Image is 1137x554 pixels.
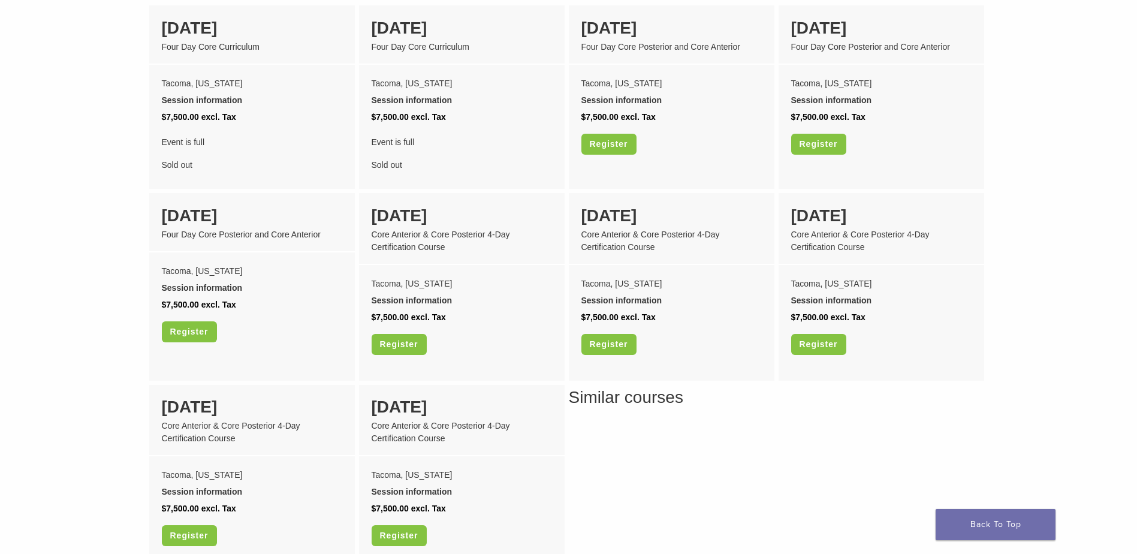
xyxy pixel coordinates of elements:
div: Tacoma, [US_STATE] [162,75,342,92]
div: Four Day Core Posterior and Core Anterior [791,41,972,53]
div: Session information [791,292,972,309]
span: excl. Tax [621,312,656,322]
a: Register [791,334,846,355]
span: $7,500.00 [162,504,199,513]
div: Tacoma, [US_STATE] [791,75,972,92]
span: Event is full [162,134,342,150]
div: Four Day Core Posterior and Core Anterior [162,228,342,241]
a: Register [162,321,217,342]
a: Back To Top [936,509,1055,540]
span: $7,500.00 [581,112,619,122]
div: Session information [581,92,762,109]
div: [DATE] [581,203,762,228]
div: Core Anterior & Core Posterior 4-Day Certification Course [372,228,552,254]
div: [DATE] [791,16,972,41]
div: Tacoma, [US_STATE] [581,75,762,92]
div: Core Anterior & Core Posterior 4-Day Certification Course [162,420,342,445]
div: [DATE] [372,16,552,41]
span: $7,500.00 [372,504,409,513]
a: Register [162,525,217,546]
span: excl. Tax [201,504,236,513]
div: Sold out [162,134,342,173]
span: $7,500.00 [162,112,199,122]
span: $7,500.00 [372,312,409,322]
span: excl. Tax [411,112,446,122]
div: Four Day Core Curriculum [372,41,552,53]
div: Session information [791,92,972,109]
span: $7,500.00 [791,112,828,122]
div: Tacoma, [US_STATE] [372,466,552,483]
div: Tacoma, [US_STATE] [581,275,762,292]
span: $7,500.00 [581,312,619,322]
div: [DATE] [372,395,552,420]
div: Tacoma, [US_STATE] [791,275,972,292]
span: excl. Tax [831,312,865,322]
span: $7,500.00 [372,112,409,122]
div: Session information [162,279,342,296]
span: excl. Tax [831,112,865,122]
div: Core Anterior & Core Posterior 4-Day Certification Course [791,228,972,254]
div: Tacoma, [US_STATE] [372,275,552,292]
a: Register [372,334,427,355]
div: Tacoma, [US_STATE] [162,263,342,279]
a: Register [581,134,637,155]
div: Sold out [372,134,552,173]
span: excl. Tax [621,112,656,122]
div: Four Day Core Posterior and Core Anterior [581,41,762,53]
div: [DATE] [162,395,342,420]
div: [DATE] [372,203,552,228]
span: Event is full [372,134,552,150]
div: [DATE] [581,16,762,41]
div: Tacoma, [US_STATE] [372,75,552,92]
div: Session information [372,92,552,109]
span: excl. Tax [201,112,236,122]
div: Tacoma, [US_STATE] [162,466,342,483]
div: [DATE] [791,203,972,228]
span: excl. Tax [411,504,446,513]
div: Session information [581,292,762,309]
div: Core Anterior & Core Posterior 4-Day Certification Course [581,228,762,254]
div: [DATE] [162,203,342,228]
span: excl. Tax [201,300,236,309]
a: Register [581,334,637,355]
div: Session information [162,92,342,109]
div: [DATE] [162,16,342,41]
a: Register [372,525,427,546]
div: Session information [162,483,342,500]
div: Session information [372,292,552,309]
span: $7,500.00 [162,300,199,309]
div: Session information [372,483,552,500]
div: Four Day Core Curriculum [162,41,342,53]
span: $7,500.00 [791,312,828,322]
a: Register [791,134,846,155]
span: excl. Tax [411,312,446,322]
div: Core Anterior & Core Posterior 4-Day Certification Course [372,420,552,445]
